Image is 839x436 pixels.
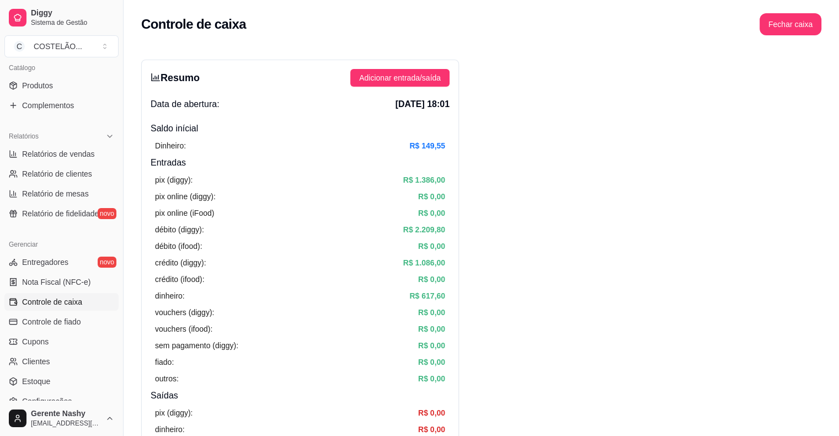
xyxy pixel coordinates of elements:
[418,373,445,385] article: R$ 0,00
[403,174,445,186] article: R$ 1.386,00
[141,15,246,33] h2: Controle de caixa
[22,208,99,219] span: Relatório de fidelidade
[418,407,445,419] article: R$ 0,00
[350,69,450,87] button: Adicionar entrada/saída
[155,339,238,352] article: sem pagamento (diggy):
[22,296,82,307] span: Controle de caixa
[4,185,119,203] a: Relatório de mesas
[409,290,445,302] article: R$ 617,60
[418,323,445,335] article: R$ 0,00
[4,145,119,163] a: Relatórios de vendas
[4,165,119,183] a: Relatório de clientes
[4,392,119,410] a: Configurações
[22,277,90,288] span: Nota Fiscal (NFC-e)
[22,356,50,367] span: Clientes
[22,316,81,327] span: Controle de fiado
[155,356,174,368] article: fiado:
[418,306,445,318] article: R$ 0,00
[22,168,92,179] span: Relatório de clientes
[4,333,119,350] a: Cupons
[151,122,450,135] h4: Saldo inícial
[4,253,119,271] a: Entregadoresnovo
[409,140,445,152] article: R$ 149,55
[4,405,119,432] button: Gerente Nashy[EMAIL_ADDRESS][DOMAIN_NAME]
[155,190,216,203] article: pix online (diggy):
[4,373,119,390] a: Estoque
[151,98,220,111] span: Data de abertura:
[155,290,185,302] article: dinheiro:
[155,323,212,335] article: vouchers (ifood):
[22,396,72,407] span: Configurações
[9,132,39,141] span: Relatórios
[4,273,119,291] a: Nota Fiscal (NFC-e)
[151,389,450,402] h4: Saídas
[155,273,204,285] article: crédito (ifood):
[151,156,450,169] h4: Entradas
[4,293,119,311] a: Controle de caixa
[4,77,119,94] a: Produtos
[4,236,119,253] div: Gerenciar
[396,98,450,111] span: [DATE] 18:01
[359,72,441,84] span: Adicionar entrada/saída
[155,373,179,385] article: outros:
[418,190,445,203] article: R$ 0,00
[418,273,445,285] article: R$ 0,00
[22,336,49,347] span: Cupons
[151,70,200,86] h3: Resumo
[4,59,119,77] div: Catálogo
[155,140,186,152] article: Dinheiro:
[22,80,53,91] span: Produtos
[403,224,445,236] article: R$ 2.209,80
[4,4,119,31] a: DiggySistema de Gestão
[418,207,445,219] article: R$ 0,00
[4,97,119,114] a: Complementos
[418,356,445,368] article: R$ 0,00
[418,339,445,352] article: R$ 0,00
[4,313,119,331] a: Controle de fiado
[151,72,161,82] span: bar-chart
[31,8,114,18] span: Diggy
[403,257,445,269] article: R$ 1.086,00
[14,41,25,52] span: C
[155,207,214,219] article: pix online (iFood)
[22,148,95,159] span: Relatórios de vendas
[155,257,206,269] article: crédito (diggy):
[155,240,202,252] article: débito (ifood):
[31,18,114,27] span: Sistema de Gestão
[4,35,119,57] button: Select a team
[34,41,82,52] div: COSTELÃO ...
[155,174,193,186] article: pix (diggy):
[4,205,119,222] a: Relatório de fidelidadenovo
[418,240,445,252] article: R$ 0,00
[22,188,89,199] span: Relatório de mesas
[4,353,119,370] a: Clientes
[22,100,74,111] span: Complementos
[31,419,101,428] span: [EMAIL_ADDRESS][DOMAIN_NAME]
[155,306,214,318] article: vouchers (diggy):
[31,409,101,419] span: Gerente Nashy
[760,13,821,35] button: Fechar caixa
[155,224,204,236] article: débito (diggy):
[22,376,50,387] span: Estoque
[22,257,68,268] span: Entregadores
[155,423,185,435] article: dinheiro:
[155,407,193,419] article: pix (diggy):
[418,423,445,435] article: R$ 0,00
